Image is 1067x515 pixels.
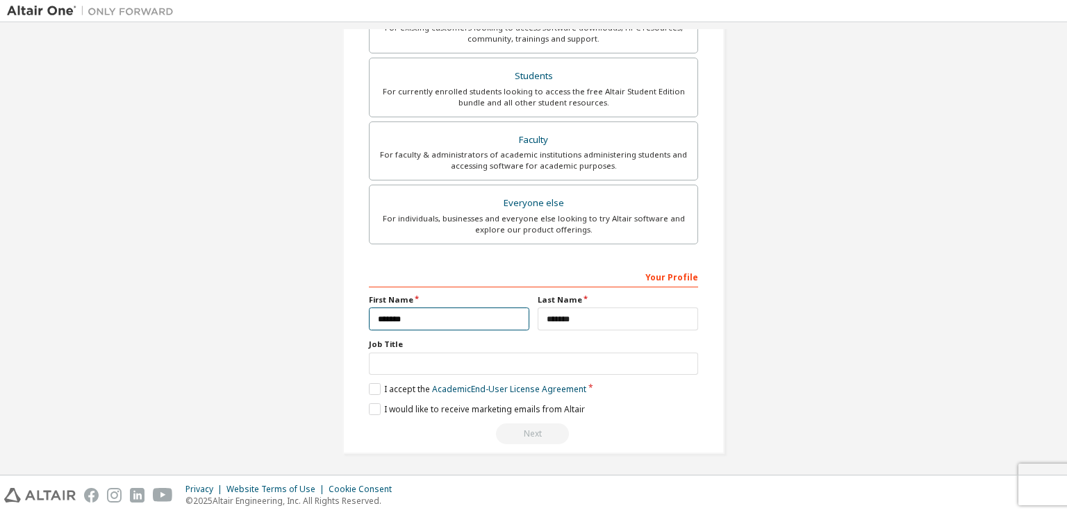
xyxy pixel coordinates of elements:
div: Students [378,67,689,86]
label: First Name [369,294,529,305]
div: Everyone else [378,194,689,213]
div: Faculty [378,130,689,150]
img: facebook.svg [84,488,99,503]
img: instagram.svg [107,488,122,503]
div: Your Profile [369,265,698,287]
div: Read and acccept EULA to continue [369,423,698,444]
div: Website Terms of Use [226,484,329,495]
label: I would like to receive marketing emails from Altair [369,403,585,415]
a: Academic End-User License Agreement [432,383,586,395]
div: For faculty & administrators of academic institutions administering students and accessing softwa... [378,149,689,171]
div: For individuals, businesses and everyone else looking to try Altair software and explore our prod... [378,213,689,235]
img: altair_logo.svg [4,488,76,503]
img: youtube.svg [153,488,173,503]
label: Last Name [538,294,698,305]
img: linkedin.svg [130,488,144,503]
label: I accept the [369,383,586,395]
div: For existing customers looking to access software downloads, HPC resources, community, trainings ... [378,22,689,44]
p: © 2025 Altair Engineering, Inc. All Rights Reserved. [185,495,400,507]
div: Cookie Consent [329,484,400,495]
label: Job Title [369,339,698,350]
img: Altair One [7,4,181,18]
div: For currently enrolled students looking to access the free Altair Student Edition bundle and all ... [378,86,689,108]
div: Privacy [185,484,226,495]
